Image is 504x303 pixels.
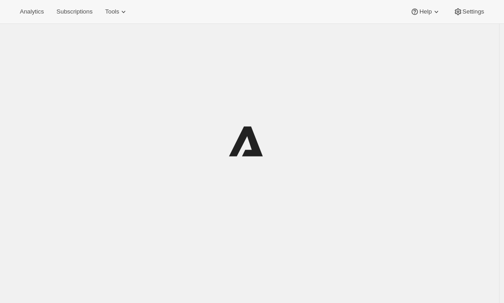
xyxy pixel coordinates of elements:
[56,8,92,15] span: Subscriptions
[405,5,446,18] button: Help
[14,5,49,18] button: Analytics
[463,8,484,15] span: Settings
[51,5,98,18] button: Subscriptions
[20,8,44,15] span: Analytics
[419,8,431,15] span: Help
[100,5,133,18] button: Tools
[448,5,490,18] button: Settings
[105,8,119,15] span: Tools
